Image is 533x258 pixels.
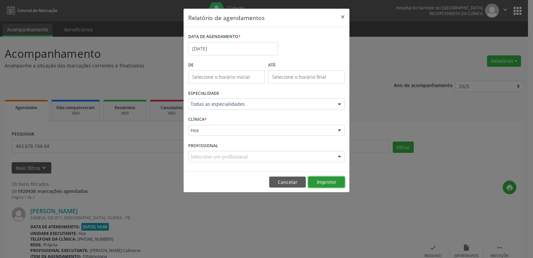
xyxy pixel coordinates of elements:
label: ESPECIALIDADE [188,88,219,99]
input: Selecione o horário inicial [188,70,265,84]
h5: Relatório de agendamentos [188,13,265,22]
label: ATÉ [268,60,345,70]
span: Hse [191,127,331,134]
button: Cancelar [269,177,306,188]
label: PROFISSIONAL [188,141,218,151]
label: De [188,60,265,70]
input: Selecione o horário final [268,70,345,84]
input: Selecione uma data ou intervalo [188,42,278,55]
label: CLÍNICA [188,114,207,125]
span: Todas as especialidades [191,101,331,107]
button: Close [336,9,349,25]
button: Imprimir [308,177,345,188]
span: Selecione um profissional [191,153,248,160]
label: DATA DE AGENDAMENTO [188,32,241,42]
